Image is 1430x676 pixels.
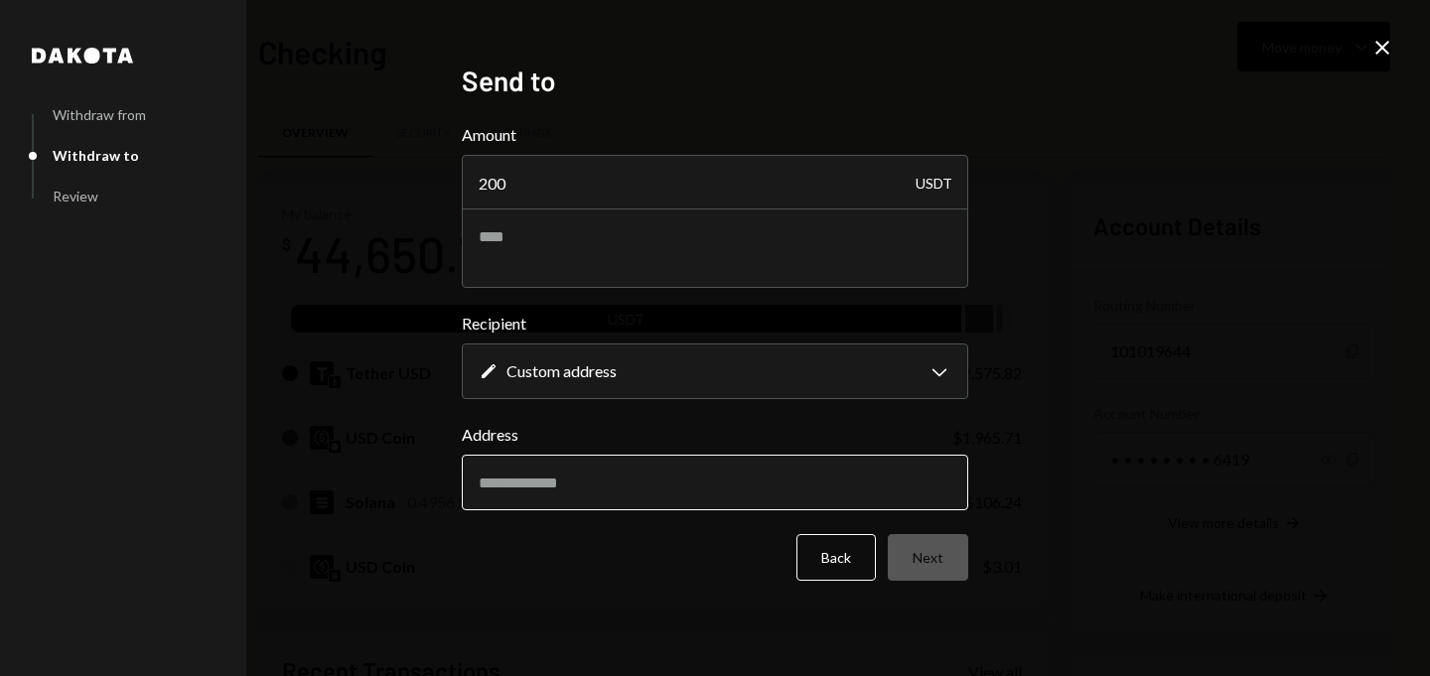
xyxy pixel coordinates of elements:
[53,106,146,123] div: Withdraw from
[462,123,968,147] label: Amount
[462,312,968,336] label: Recipient
[916,155,952,210] div: USDT
[462,155,968,210] input: Enter amount
[462,423,968,447] label: Address
[796,534,876,581] button: Back
[462,62,968,100] h2: Send to
[53,188,98,204] div: Review
[53,147,139,164] div: Withdraw to
[462,343,968,399] button: Recipient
